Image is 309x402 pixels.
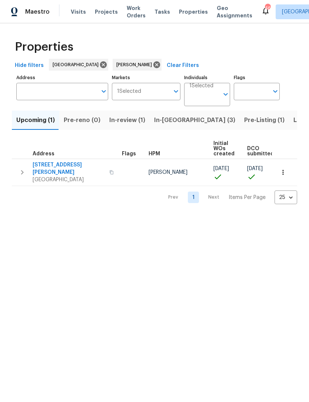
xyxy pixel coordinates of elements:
button: Clear Filters [164,59,202,72]
div: 46 [265,4,270,12]
button: Open [99,86,109,97]
p: Items Per Page [229,194,266,201]
span: Initial WOs created [213,141,235,156]
span: [PERSON_NAME] [116,61,155,68]
span: [GEOGRAPHIC_DATA] [33,176,105,183]
span: In-review (1) [109,115,145,125]
button: Hide filters [12,59,47,72]
a: Goto page 1 [188,192,199,203]
button: Open [270,86,280,97]
span: Properties [15,43,73,51]
span: Work Orders [127,4,146,19]
label: Address [16,75,108,80]
span: [PERSON_NAME] [149,170,187,175]
nav: Pagination Navigation [161,190,297,204]
div: [PERSON_NAME] [113,59,162,71]
label: Markets [112,75,181,80]
span: Projects [95,8,118,16]
label: Flags [234,75,280,80]
div: [GEOGRAPHIC_DATA] [49,59,108,71]
span: In-[GEOGRAPHIC_DATA] (3) [154,115,235,125]
span: Flags [122,151,136,156]
span: Geo Assignments [217,4,252,19]
span: Maestro [25,8,50,16]
span: Properties [179,8,208,16]
span: 1 Selected [117,88,141,95]
span: Address [33,151,54,156]
span: [DATE] [213,166,229,171]
button: Open [171,86,181,97]
div: 25 [275,188,297,207]
span: [DATE] [247,166,263,171]
button: Open [220,89,231,99]
span: HPM [149,151,160,156]
span: DCO submitted [247,146,274,156]
span: 1 Selected [189,83,213,89]
span: Visits [71,8,86,16]
label: Individuals [184,75,230,80]
span: Hide filters [15,61,44,70]
span: Pre-Listing (1) [244,115,285,125]
span: Clear Filters [167,61,199,70]
span: [STREET_ADDRESS][PERSON_NAME] [33,161,105,176]
span: Pre-reno (0) [64,115,100,125]
span: Upcoming (1) [16,115,55,125]
span: [GEOGRAPHIC_DATA] [53,61,102,68]
span: Tasks [154,9,170,14]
